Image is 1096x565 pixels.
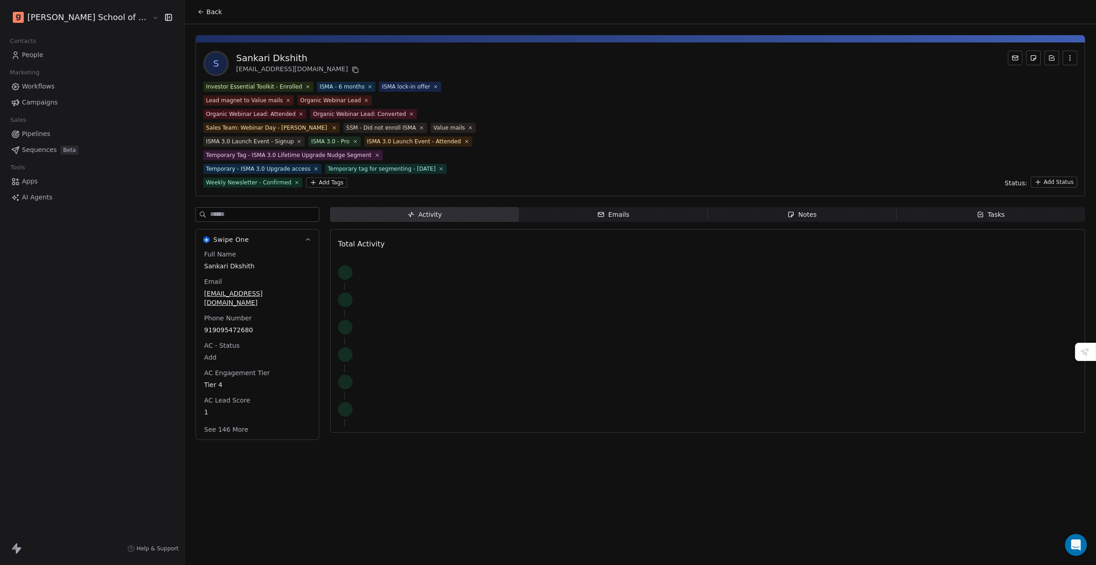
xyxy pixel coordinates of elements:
span: 1 [204,408,311,417]
span: Marketing [6,66,43,79]
div: Organic Webinar Lead: Converted [313,110,406,118]
span: Tier 4 [204,380,311,389]
span: Apps [22,177,38,186]
a: Apps [7,174,177,189]
button: Add Status [1031,177,1077,188]
span: Swipe One [213,235,249,244]
div: Temporary tag for segmenting - [DATE] [328,165,436,173]
span: AC Engagement Tier [202,368,272,377]
div: ISMA lock-in offer [382,83,430,91]
button: Add Tags [306,178,347,188]
span: AI Agents [22,193,53,202]
span: Pipelines [22,129,50,139]
div: Organic Webinar Lead: Attended [206,110,295,118]
img: Goela%20School%20Logos%20(4).png [13,12,24,23]
a: Pipelines [7,126,177,141]
span: Campaigns [22,98,58,107]
div: Tasks [977,210,1005,220]
span: Workflows [22,82,55,91]
button: See 146 More [199,421,253,438]
div: Investor Essential Toolkit - Enrolled [206,83,302,91]
div: Open Intercom Messenger [1065,534,1087,556]
span: S [205,52,227,74]
span: Help & Support [137,545,179,552]
div: Temporary - ISMA 3.0 Upgrade access [206,165,311,173]
div: Swipe OneSwipe One [196,250,319,439]
span: Status: [1005,178,1027,188]
a: Help & Support [127,545,179,552]
button: Swipe OneSwipe One [196,230,319,250]
div: Weekly Newsletter - Confirmed [206,178,291,187]
span: Add [204,353,311,362]
span: Full Name [202,250,238,259]
span: Beta [60,146,79,155]
div: Emails [597,210,629,220]
div: Notes [787,210,817,220]
span: 919095472680 [204,325,311,335]
div: Temporary Tag - ISMA 3.0 Lifetime Upgrade Nudge Segment [206,151,372,159]
span: Contacts [6,34,40,48]
div: Sankari Dkshith [236,52,361,64]
button: [PERSON_NAME] School of Finance LLP [11,10,146,25]
div: Organic Webinar Lead [300,96,361,105]
span: Sequences [22,145,57,155]
div: ISMA 3.0 Launch Event - Signup [206,137,294,146]
span: Phone Number [202,314,253,323]
div: ISMA 3.0 - Pro [311,137,349,146]
a: Campaigns [7,95,177,110]
img: Swipe One [203,236,210,243]
span: Sankari Dkshith [204,262,311,271]
button: Back [192,4,227,20]
div: Value mails [433,124,465,132]
a: Workflows [7,79,177,94]
div: Sales Team: Webinar Day - [PERSON_NAME] ​ [206,124,329,132]
span: [PERSON_NAME] School of Finance LLP [27,11,150,23]
span: [EMAIL_ADDRESS][DOMAIN_NAME] [204,289,311,307]
span: Email [202,277,224,286]
div: [EMAIL_ADDRESS][DOMAIN_NAME] [236,64,361,75]
span: Back [206,7,222,16]
span: Total Activity [338,240,385,248]
div: ISMA - 6 months [320,83,365,91]
a: People [7,47,177,63]
div: ISMA 3.0 Launch Event - Attended [367,137,461,146]
a: AI Agents [7,190,177,205]
span: Sales [6,113,30,127]
span: AC Lead Score [202,396,252,405]
div: SSM - Did not enroll ISMA [346,124,416,132]
span: People [22,50,43,60]
span: AC - Status [202,341,242,350]
div: Lead magnet to Value mails [206,96,283,105]
span: Tools [6,161,29,174]
a: SequencesBeta [7,142,177,157]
